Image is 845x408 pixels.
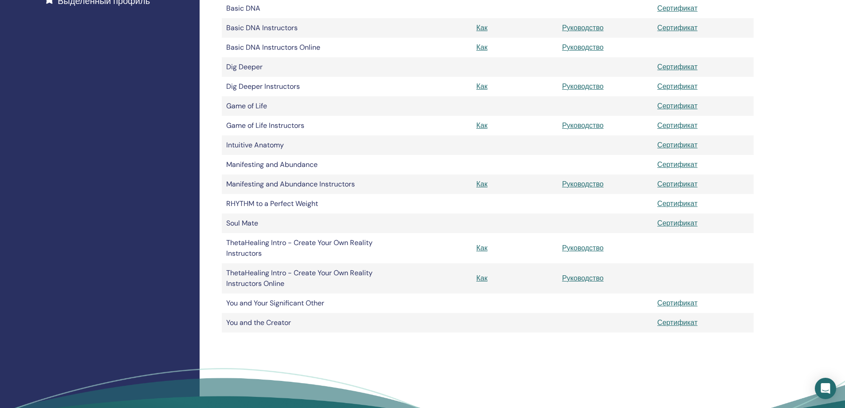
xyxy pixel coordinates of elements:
[222,194,381,214] td: RHYTHM to a Perfect Weight
[222,313,381,333] td: You and the Creator
[657,82,698,91] a: Сертификат
[562,23,604,32] a: Руководство
[562,43,604,52] a: Руководство
[562,121,604,130] a: Руководство
[222,174,381,194] td: Manifesting and Abundance Instructors
[222,214,381,233] td: Soul Mate
[562,273,604,283] a: Руководство
[562,243,604,253] a: Руководство
[476,43,487,52] a: Как
[222,77,381,96] td: Dig Deeper Instructors
[657,179,698,189] a: Сертификат
[657,140,698,150] a: Сертификат
[222,135,381,155] td: Intuitive Anatomy
[476,179,487,189] a: Как
[222,96,381,116] td: Game of Life
[657,160,698,169] a: Сертификат
[476,273,487,283] a: Как
[222,18,381,38] td: Basic DNA Instructors
[222,38,381,57] td: Basic DNA Instructors Online
[657,62,698,71] a: Сертификат
[657,199,698,208] a: Сертификат
[222,155,381,174] td: Manifesting and Abundance
[476,243,487,253] a: Как
[657,4,698,13] a: Сертификат
[562,179,604,189] a: Руководство
[562,82,604,91] a: Руководство
[657,298,698,308] a: Сертификат
[476,121,487,130] a: Как
[222,116,381,135] td: Game of Life Instructors
[222,293,381,313] td: You and Your Significant Other
[222,233,381,263] td: ThetaHealing Intro - Create Your Own Reality Instructors
[657,101,698,111] a: Сертификат
[657,318,698,327] a: Сертификат
[222,263,381,293] td: ThetaHealing Intro - Create Your Own Reality Instructors Online
[657,23,698,32] a: Сертификат
[657,121,698,130] a: Сертификат
[476,23,487,32] a: Как
[657,218,698,228] a: Сертификат
[815,378,836,399] div: Open Intercom Messenger
[222,57,381,77] td: Dig Deeper
[476,82,487,91] a: Как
